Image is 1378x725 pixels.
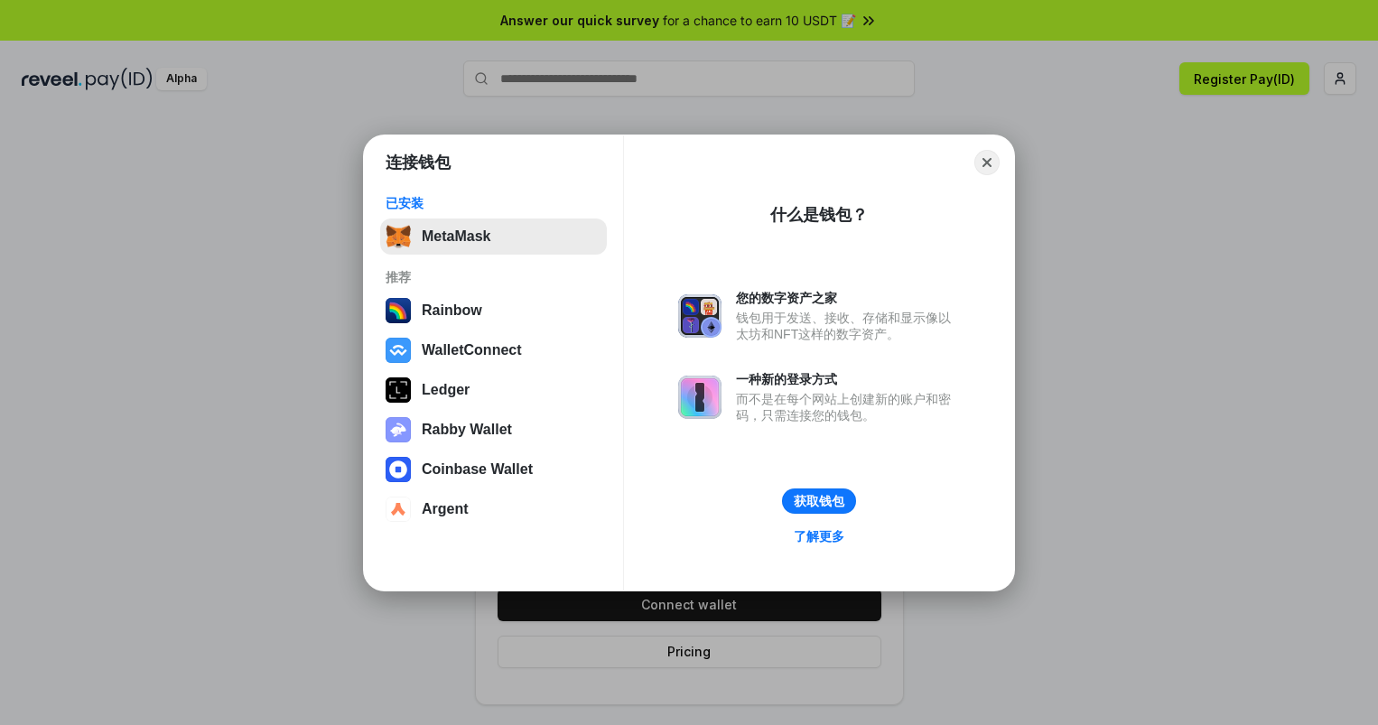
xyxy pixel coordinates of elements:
img: svg+xml,%3Csvg%20width%3D%2228%22%20height%3D%2228%22%20viewBox%3D%220%200%2028%2028%22%20fill%3D... [386,497,411,522]
img: svg+xml,%3Csvg%20width%3D%2228%22%20height%3D%2228%22%20viewBox%3D%220%200%2028%2028%22%20fill%3D... [386,338,411,363]
img: svg+xml,%3Csvg%20width%3D%22120%22%20height%3D%22120%22%20viewBox%3D%220%200%20120%20120%22%20fil... [386,298,411,323]
div: 已安装 [386,195,601,211]
a: 了解更多 [783,525,855,548]
div: Argent [422,501,469,517]
div: 什么是钱包？ [770,204,868,226]
img: svg+xml,%3Csvg%20fill%3D%22none%22%20height%3D%2233%22%20viewBox%3D%220%200%2035%2033%22%20width%... [386,224,411,249]
img: svg+xml,%3Csvg%20xmlns%3D%22http%3A%2F%2Fwww.w3.org%2F2000%2Fsvg%22%20fill%3D%22none%22%20viewBox... [678,294,722,338]
button: Close [974,150,1000,175]
div: MetaMask [422,228,490,245]
img: svg+xml,%3Csvg%20width%3D%2228%22%20height%3D%2228%22%20viewBox%3D%220%200%2028%2028%22%20fill%3D... [386,457,411,482]
div: 您的数字资产之家 [736,290,960,306]
div: WalletConnect [422,342,522,358]
button: Argent [380,491,607,527]
div: 而不是在每个网站上创建新的账户和密码，只需连接您的钱包。 [736,391,960,423]
img: svg+xml,%3Csvg%20xmlns%3D%22http%3A%2F%2Fwww.w3.org%2F2000%2Fsvg%22%20fill%3D%22none%22%20viewBox... [678,376,722,419]
button: Ledger [380,372,607,408]
button: WalletConnect [380,332,607,368]
img: svg+xml,%3Csvg%20xmlns%3D%22http%3A%2F%2Fwww.w3.org%2F2000%2Fsvg%22%20width%3D%2228%22%20height%3... [386,377,411,403]
img: svg+xml,%3Csvg%20xmlns%3D%22http%3A%2F%2Fwww.w3.org%2F2000%2Fsvg%22%20fill%3D%22none%22%20viewBox... [386,417,411,442]
div: 获取钱包 [794,493,844,509]
div: 一种新的登录方式 [736,371,960,387]
div: 了解更多 [794,528,844,544]
div: 推荐 [386,269,601,285]
div: Rainbow [422,302,482,319]
div: 钱包用于发送、接收、存储和显示像以太坊和NFT这样的数字资产。 [736,310,960,342]
div: Coinbase Wallet [422,461,533,478]
div: Rabby Wallet [422,422,512,438]
button: 获取钱包 [782,488,856,514]
button: Rainbow [380,293,607,329]
button: Coinbase Wallet [380,451,607,488]
div: Ledger [422,382,470,398]
button: MetaMask [380,218,607,255]
h1: 连接钱包 [386,152,451,173]
button: Rabby Wallet [380,412,607,448]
